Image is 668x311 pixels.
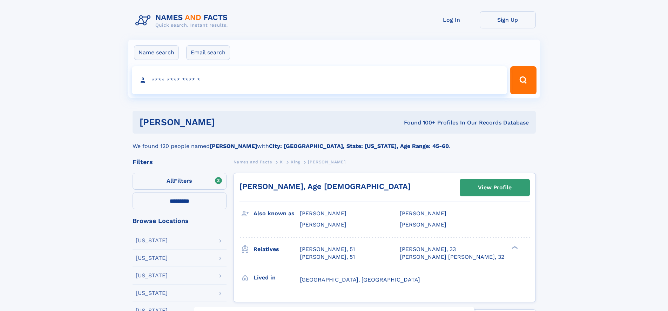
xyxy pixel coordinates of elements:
div: Browse Locations [133,218,227,224]
label: Email search [186,45,230,60]
a: Names and Facts [234,157,272,166]
input: search input [132,66,507,94]
a: [PERSON_NAME] [PERSON_NAME], 32 [400,253,504,261]
h3: Relatives [254,243,300,255]
div: [US_STATE] [136,290,168,296]
div: We found 120 people named with . [133,134,536,150]
div: ❯ [510,245,518,250]
a: Log In [424,11,480,28]
span: [PERSON_NAME] [400,210,446,217]
h3: Lived in [254,272,300,284]
span: [PERSON_NAME] [400,221,446,228]
a: View Profile [460,179,529,196]
div: [US_STATE] [136,255,168,261]
b: City: [GEOGRAPHIC_DATA], State: [US_STATE], Age Range: 45-60 [269,143,449,149]
div: Filters [133,159,227,165]
a: Sign Up [480,11,536,28]
a: [PERSON_NAME], 51 [300,253,355,261]
a: [PERSON_NAME], Age [DEMOGRAPHIC_DATA] [239,182,411,191]
span: [PERSON_NAME] [300,221,346,228]
label: Name search [134,45,179,60]
span: [PERSON_NAME] [308,160,345,164]
a: K [280,157,283,166]
b: [PERSON_NAME] [210,143,257,149]
div: Found 100+ Profiles In Our Records Database [309,119,529,127]
div: View Profile [478,180,512,196]
span: King [291,160,300,164]
span: [GEOGRAPHIC_DATA], [GEOGRAPHIC_DATA] [300,276,420,283]
span: [PERSON_NAME] [300,210,346,217]
label: Filters [133,173,227,190]
h3: Also known as [254,208,300,219]
a: [PERSON_NAME], 33 [400,245,456,253]
a: [PERSON_NAME], 51 [300,245,355,253]
span: All [167,177,174,184]
div: [US_STATE] [136,238,168,243]
div: [US_STATE] [136,273,168,278]
img: Logo Names and Facts [133,11,234,30]
button: Search Button [510,66,536,94]
a: King [291,157,300,166]
span: K [280,160,283,164]
h1: [PERSON_NAME] [140,118,310,127]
